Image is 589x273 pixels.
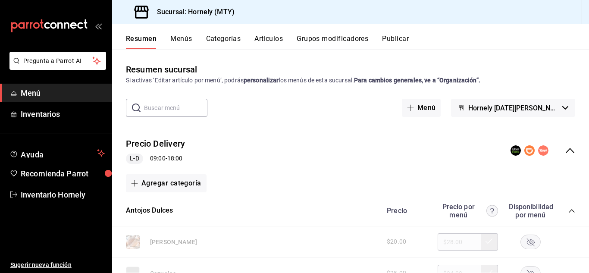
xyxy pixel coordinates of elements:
[10,260,105,270] span: Sugerir nueva función
[21,168,105,179] span: Recomienda Parrot
[126,154,185,164] div: 09:00 - 18:00
[126,76,575,85] div: Si activas ‘Editar artículo por menú’, podrás los menús de esta sucursal.
[126,206,173,216] button: Antojos Dulces
[297,35,368,49] button: Grupos modificadores
[23,56,93,66] span: Pregunta a Parrot AI
[6,63,106,72] a: Pregunta a Parrot AI
[402,99,441,117] button: Menú
[9,52,106,70] button: Pregunta a Parrot AI
[206,35,241,49] button: Categorías
[95,22,102,29] button: open_drawer_menu
[568,207,575,214] button: collapse-category-row
[354,77,480,84] strong: Para cambios generales, ve a “Organización”.
[21,108,105,120] span: Inventarios
[382,35,409,49] button: Publicar
[112,131,589,171] div: collapse-menu-row
[150,7,235,17] h3: Sucursal: Hornely (MTY)
[438,203,498,219] div: Precio por menú
[144,99,207,116] input: Buscar menú
[468,104,559,112] span: Hornely [DATE][PERSON_NAME]
[170,35,192,49] button: Menús
[126,35,589,49] div: navigation tabs
[254,35,283,49] button: Artículos
[378,207,433,215] div: Precio
[509,203,552,219] div: Disponibilidad por menú
[126,174,207,192] button: Agregar categoría
[21,87,105,99] span: Menú
[126,138,185,150] button: Precio Delivery
[21,189,105,201] span: Inventario Hornely
[451,99,575,117] button: Hornely [DATE][PERSON_NAME]
[126,154,142,163] span: L-D
[126,63,197,76] div: Resumen sucursal
[126,35,157,49] button: Resumen
[244,77,279,84] strong: personalizar
[21,148,94,158] span: Ayuda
